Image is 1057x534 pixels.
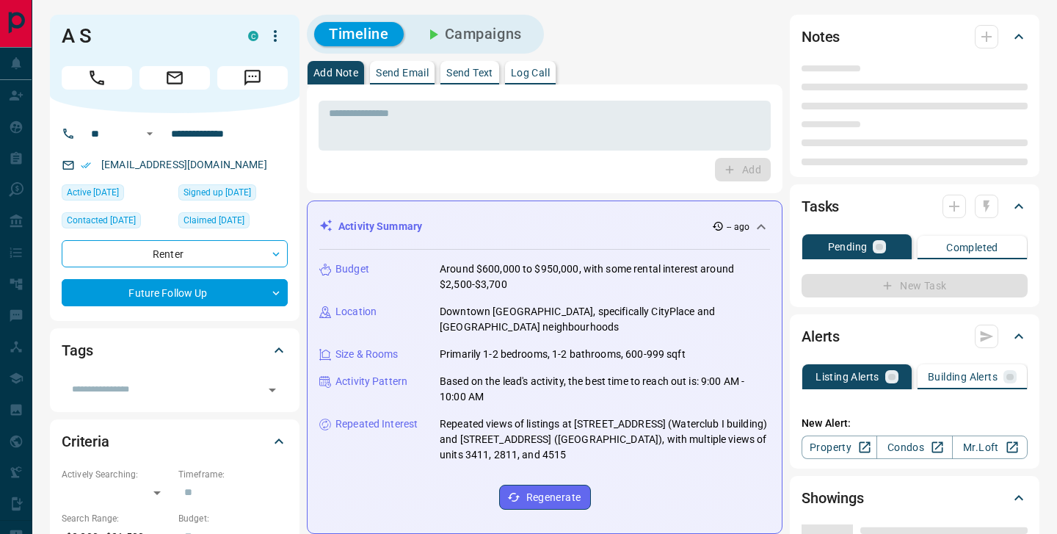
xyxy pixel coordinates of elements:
div: Renter [62,240,288,267]
p: Downtown [GEOGRAPHIC_DATA], specifically CityPlace and [GEOGRAPHIC_DATA] neighbourhoods [440,304,770,335]
button: Regenerate [499,485,591,510]
p: New Alert: [802,416,1028,431]
button: Open [141,125,159,142]
p: Add Note [313,68,358,78]
a: Property [802,436,877,459]
span: Claimed [DATE] [184,213,244,228]
p: Around $600,000 to $950,000, with some rental interest around $2,500-$3,700 [440,261,770,292]
p: -- ago [727,220,749,234]
p: Timeframe: [178,468,288,481]
p: Repeated Interest [335,416,418,432]
div: Criteria [62,424,288,459]
span: Contacted [DATE] [67,213,136,228]
div: Notes [802,19,1028,54]
div: Activity Summary-- ago [319,213,770,240]
a: Condos [876,436,952,459]
h1: A S [62,24,226,48]
h2: Notes [802,25,840,48]
p: Primarily 1-2 bedrooms, 1-2 bathrooms, 600-999 sqft [440,347,686,362]
p: Send Email [376,68,429,78]
p: Completed [946,242,998,253]
p: Send Text [446,68,493,78]
a: Mr.Loft [952,436,1028,459]
h2: Showings [802,486,864,510]
h2: Tasks [802,195,839,218]
span: Signed up [DATE] [184,185,251,200]
p: Location [335,304,377,320]
div: Showings [802,480,1028,516]
p: Budget [335,261,369,277]
div: Alerts [802,319,1028,354]
p: Budget: [178,512,288,525]
p: Activity Pattern [335,374,407,389]
p: Listing Alerts [816,372,879,382]
p: Actively Searching: [62,468,171,481]
div: Sun Nov 17 2024 [178,212,288,233]
h2: Criteria [62,430,109,453]
h2: Alerts [802,325,840,348]
div: condos.ca [248,31,258,41]
div: Tags [62,333,288,368]
p: Activity Summary [338,219,422,234]
a: [EMAIL_ADDRESS][DOMAIN_NAME] [101,159,267,170]
p: Pending [828,242,868,252]
svg: Email Verified [81,160,91,170]
p: Repeated views of listings at [STREET_ADDRESS] (Waterclub I building) and [STREET_ADDRESS] ([GEOG... [440,416,770,463]
div: Thu Nov 09 2023 [178,184,288,205]
p: Log Call [511,68,550,78]
button: Timeline [314,22,404,46]
p: Search Range: [62,512,171,525]
span: Email [139,66,210,90]
div: Tasks [802,189,1028,224]
button: Open [262,380,283,400]
span: Call [62,66,132,90]
p: Building Alerts [928,372,998,382]
button: Campaigns [410,22,537,46]
div: Future Follow Up [62,279,288,306]
div: Tue Sep 09 2025 [62,184,171,205]
p: Size & Rooms [335,347,399,362]
span: Message [217,66,288,90]
div: Mon Aug 25 2025 [62,212,171,233]
p: Based on the lead's activity, the best time to reach out is: 9:00 AM - 10:00 AM [440,374,770,405]
h2: Tags [62,339,92,362]
span: Active [DATE] [67,185,119,200]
